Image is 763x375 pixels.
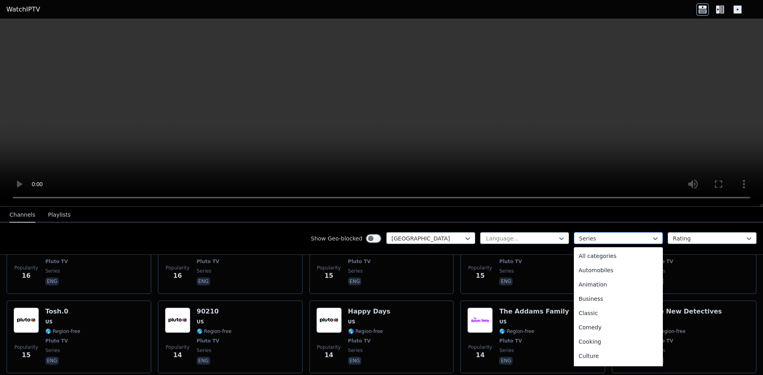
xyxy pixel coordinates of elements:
span: 16 [173,271,182,281]
span: 🌎 Region-free [651,328,686,335]
span: series [45,347,60,354]
button: Channels [10,208,35,223]
span: Popularity [166,265,190,271]
img: Tosh.0 [14,308,39,333]
span: Pluto TV [499,258,522,265]
span: Popularity [14,344,38,350]
div: Cooking [574,335,663,349]
p: eng [197,357,210,365]
img: The Addams Family [467,308,493,333]
p: eng [45,357,59,365]
span: Pluto TV [499,338,522,344]
span: 🌎 Region-free [499,328,534,335]
span: 15 [476,271,484,281]
span: 15 [22,350,31,360]
span: 🌎 Region-free [197,328,232,335]
div: Automobiles [574,263,663,277]
span: series [197,347,211,354]
img: Happy Days [316,308,342,333]
span: series [45,268,60,274]
button: Playlists [48,208,71,223]
span: Popularity [468,344,492,350]
span: Pluto TV [45,258,68,265]
p: eng [348,357,362,365]
span: 15 [324,271,333,281]
h6: The Addams Family [499,308,569,315]
span: US [348,319,355,325]
div: Classic [574,306,663,320]
span: Pluto TV [348,258,371,265]
label: Show Geo-blocked [311,235,362,242]
span: 🌎 Region-free [348,328,383,335]
span: Popularity [317,344,341,350]
div: Culture [574,349,663,363]
div: All categories [574,249,663,263]
div: Comedy [574,320,663,335]
span: Popularity [317,265,341,271]
h6: Tosh.0 [45,308,80,315]
span: series [197,268,211,274]
span: series [499,268,514,274]
span: Popularity [468,265,492,271]
span: Pluto TV [348,338,371,344]
p: eng [499,277,513,285]
p: eng [197,277,210,285]
img: 90210 [165,308,190,333]
p: eng [45,277,59,285]
p: eng [348,277,362,285]
p: eng [499,357,513,365]
span: series [348,347,363,354]
span: 14 [476,350,484,360]
h6: 90210 [197,308,232,315]
span: 16 [22,271,31,281]
span: US [197,319,204,325]
span: series [348,268,363,274]
div: Animation [574,277,663,292]
h6: Happy Days [348,308,391,315]
span: US [499,319,506,325]
h6: The New Detectives [651,308,722,315]
span: Pluto TV [45,338,68,344]
span: US [45,319,52,325]
span: 🌎 Region-free [45,328,80,335]
span: series [499,347,514,354]
span: 14 [173,350,182,360]
a: WatchIPTV [6,5,40,14]
span: 14 [324,350,333,360]
div: Business [574,292,663,306]
span: Popularity [166,344,190,350]
span: Popularity [14,265,38,271]
span: Pluto TV [197,338,219,344]
span: Pluto TV [197,258,219,265]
